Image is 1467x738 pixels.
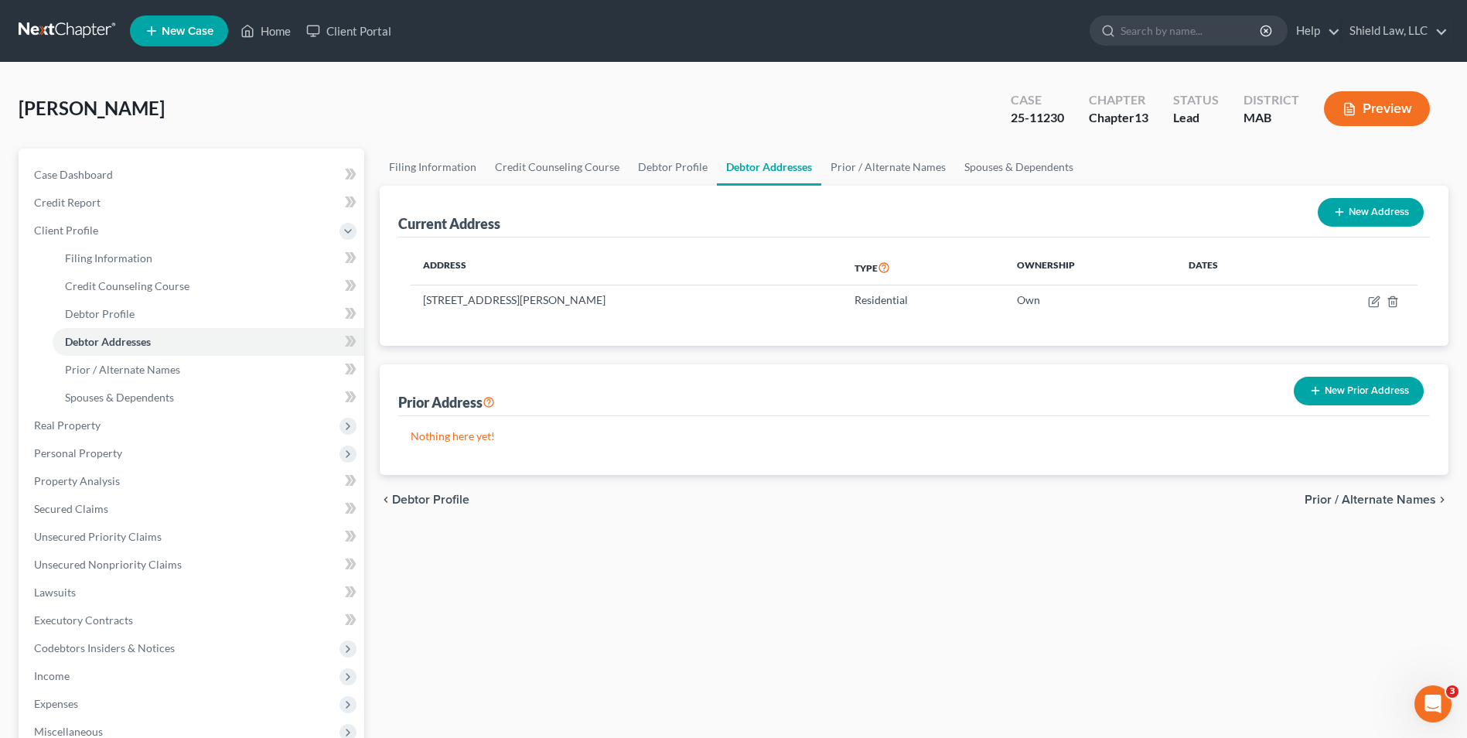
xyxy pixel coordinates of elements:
[411,285,841,315] td: [STREET_ADDRESS][PERSON_NAME]
[34,613,133,627] span: Executory Contracts
[1244,91,1299,109] div: District
[717,149,821,186] a: Debtor Addresses
[398,393,495,412] div: Prior Address
[22,606,364,634] a: Executory Contracts
[1176,250,1289,285] th: Dates
[19,97,165,119] span: [PERSON_NAME]
[1121,16,1262,45] input: Search by name...
[299,17,399,45] a: Client Portal
[1414,685,1452,723] iframe: Intercom live chat
[1294,377,1424,405] button: New Prior Address
[34,669,70,682] span: Income
[53,300,364,328] a: Debtor Profile
[1173,109,1219,127] div: Lead
[1305,494,1436,506] span: Prior / Alternate Names
[1446,685,1458,698] span: 3
[65,335,151,348] span: Debtor Addresses
[34,196,101,209] span: Credit Report
[1134,110,1148,125] span: 13
[1288,17,1340,45] a: Help
[53,244,364,272] a: Filing Information
[1305,494,1448,506] button: Prior / Alternate Names chevron_right
[53,272,364,300] a: Credit Counseling Course
[65,391,174,404] span: Spouses & Dependents
[486,149,629,186] a: Credit Counseling Course
[1005,250,1177,285] th: Ownership
[65,363,180,376] span: Prior / Alternate Names
[1244,109,1299,127] div: MAB
[65,279,189,292] span: Credit Counseling Course
[22,523,364,551] a: Unsecured Priority Claims
[34,530,162,543] span: Unsecured Priority Claims
[1318,198,1424,227] button: New Address
[398,214,500,233] div: Current Address
[34,474,120,487] span: Property Analysis
[1089,91,1148,109] div: Chapter
[34,224,98,237] span: Client Profile
[53,384,364,412] a: Spouses & Dependents
[34,419,101,432] span: Real Property
[233,17,299,45] a: Home
[34,725,103,738] span: Miscellaneous
[1436,494,1448,506] i: chevron_right
[22,161,364,189] a: Case Dashboard
[1089,109,1148,127] div: Chapter
[411,250,841,285] th: Address
[22,551,364,579] a: Unsecured Nonpriority Claims
[22,189,364,217] a: Credit Report
[1011,91,1064,109] div: Case
[392,494,469,506] span: Debtor Profile
[1011,109,1064,127] div: 25-11230
[380,149,486,186] a: Filing Information
[34,446,122,460] span: Personal Property
[821,149,955,186] a: Prior / Alternate Names
[1342,17,1448,45] a: Shield Law, LLC
[53,328,364,356] a: Debtor Addresses
[842,285,1005,315] td: Residential
[22,579,364,606] a: Lawsuits
[380,494,469,506] button: chevron_left Debtor Profile
[1005,285,1177,315] td: Own
[34,502,108,515] span: Secured Claims
[22,467,364,495] a: Property Analysis
[22,495,364,523] a: Secured Claims
[162,26,213,37] span: New Case
[842,250,1005,285] th: Type
[380,494,392,506] i: chevron_left
[1173,91,1219,109] div: Status
[955,149,1083,186] a: Spouses & Dependents
[65,307,135,320] span: Debtor Profile
[629,149,717,186] a: Debtor Profile
[411,429,1418,444] p: Nothing here yet!
[34,558,182,571] span: Unsecured Nonpriority Claims
[34,641,175,654] span: Codebtors Insiders & Notices
[53,356,364,384] a: Prior / Alternate Names
[34,586,76,599] span: Lawsuits
[34,168,113,181] span: Case Dashboard
[65,251,152,265] span: Filing Information
[1324,91,1430,126] button: Preview
[34,697,78,710] span: Expenses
